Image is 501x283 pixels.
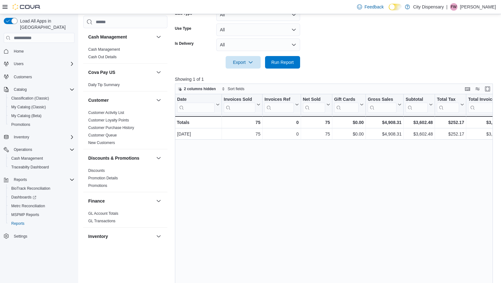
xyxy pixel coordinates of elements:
a: BioTrack Reconciliation [9,185,53,192]
span: Export [229,56,257,69]
button: Run Report [265,56,300,69]
button: All [216,39,300,51]
div: Gift Cards [334,97,359,103]
button: Gift Cards [334,97,364,113]
span: My Catalog (Beta) [9,112,74,120]
div: 75 [303,130,330,138]
div: Total Tax [437,97,459,113]
span: Customer Purchase History [88,125,134,130]
button: Users [11,60,26,68]
span: Customers [14,75,32,80]
span: Promotions [9,121,74,128]
span: Inventory [14,135,29,140]
span: Load All Apps in [GEOGRAPHIC_DATA] [18,18,74,30]
span: MSPMP Reports [9,211,74,219]
span: 2 columns hidden [184,86,216,91]
a: Settings [11,233,30,240]
span: Promotions [88,183,107,188]
div: Net Sold [303,97,325,113]
button: Finance [155,197,162,205]
nav: Complex example [4,44,74,257]
span: Promotions [11,122,30,127]
a: Cash Management [9,155,45,162]
button: Reports [6,219,77,228]
span: Reports [14,177,27,182]
div: 0 [264,130,299,138]
a: Customer Loyalty Points [88,118,129,122]
button: Customer [155,96,162,104]
div: Total Invoiced [468,97,501,103]
button: All [216,23,300,36]
div: Net Sold [303,97,325,103]
span: Catalog [14,87,27,92]
span: Dashboards [11,195,36,200]
a: Customer Activity List [88,111,124,115]
button: Cova Pay US [155,69,162,76]
p: | [446,3,447,11]
div: Cash Management [83,46,167,63]
button: Keyboard shortcuts [464,85,471,93]
span: Settings [14,234,27,239]
span: My Catalog (Classic) [9,103,74,111]
button: Subtotal [406,97,433,113]
button: Customers [1,72,77,81]
button: Reports [11,176,29,183]
span: Promotion Details [88,176,118,181]
button: Inventory [1,133,77,141]
div: $4,908.31 [368,130,401,138]
button: Invoices Ref [264,97,299,113]
span: Metrc Reconciliation [9,202,74,210]
button: Home [1,47,77,56]
p: Showing 1 of 1 [175,76,496,82]
button: Settings [1,232,77,241]
span: Inventory [11,133,74,141]
label: Use Type [175,26,191,31]
div: Finance [83,210,167,227]
span: Classification (Classic) [9,95,74,102]
button: My Catalog (Classic) [6,103,77,111]
button: Operations [1,145,77,154]
div: Date [177,97,215,113]
div: 75 [224,119,260,126]
button: All [216,8,300,21]
span: Classification (Classic) [11,96,49,101]
div: Total Invoiced [468,97,501,113]
span: Dark Mode [389,10,389,11]
img: Cova [13,4,41,10]
h3: Inventory [88,233,108,239]
span: Customers [11,73,74,80]
button: Cash Management [88,34,154,40]
a: Reports [9,220,27,227]
div: 0 [264,119,299,126]
button: BioTrack Reconciliation [6,184,77,193]
a: Classification (Classic) [9,95,52,102]
h3: Cova Pay US [88,69,115,75]
a: Cash Management [88,47,120,52]
div: Invoices Sold [224,97,255,103]
button: Sort fields [219,85,247,93]
button: Finance [88,198,154,204]
div: Discounts & Promotions [83,167,167,192]
a: GL Account Totals [88,211,118,216]
div: 75 [224,130,260,138]
span: Operations [14,147,32,152]
span: Home [11,47,74,55]
button: Cash Management [6,154,77,163]
button: Invoices Sold [224,97,260,113]
button: Discounts & Promotions [155,154,162,162]
span: BioTrack Reconciliation [9,185,74,192]
span: Cash Management [9,155,74,162]
button: Display options [474,85,481,93]
span: My Catalog (Beta) [11,113,42,118]
span: Catalog [11,86,74,93]
button: Net Sold [303,97,330,113]
button: Cash Management [155,33,162,41]
span: Home [14,49,24,54]
a: Customers [11,73,34,81]
div: $252.17 [437,130,464,138]
a: Home [11,48,26,55]
a: New Customers [88,141,115,145]
h3: Discounts & Promotions [88,155,139,161]
button: Users [1,59,77,68]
